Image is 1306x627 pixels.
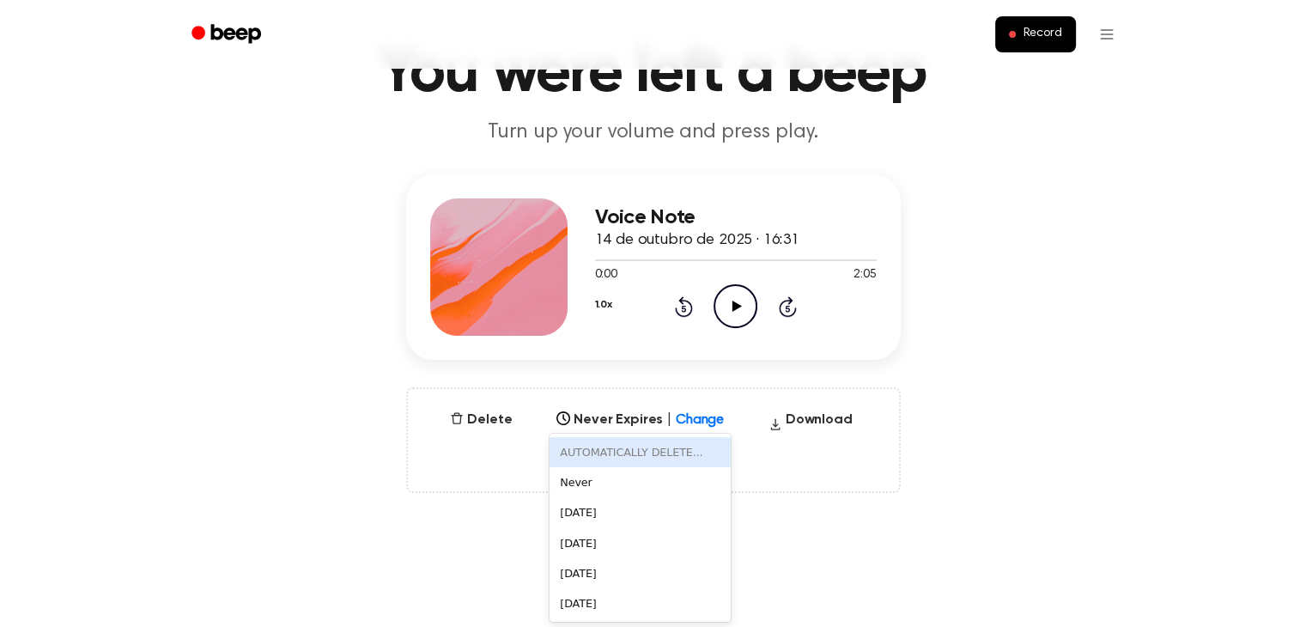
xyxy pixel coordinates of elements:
[324,119,983,147] p: Turn up your volume and press play.
[550,528,731,558] div: [DATE]
[595,233,799,248] span: 14 de outubro de 2025 · 16:31
[179,18,276,52] a: Beep
[1086,14,1127,55] button: Open menu
[550,437,731,467] div: AUTOMATICALLY DELETE...
[550,588,731,618] div: [DATE]
[550,497,731,527] div: [DATE]
[595,206,877,229] h3: Voice Note
[853,266,876,284] span: 2:05
[762,410,860,437] button: Download
[1023,27,1061,42] span: Record
[550,467,731,497] div: Never
[443,410,519,430] button: Delete
[214,43,1093,105] h1: You were left a beep
[550,558,731,588] div: [DATE]
[595,266,617,284] span: 0:00
[595,290,612,320] button: 1.0x
[995,16,1075,52] button: Record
